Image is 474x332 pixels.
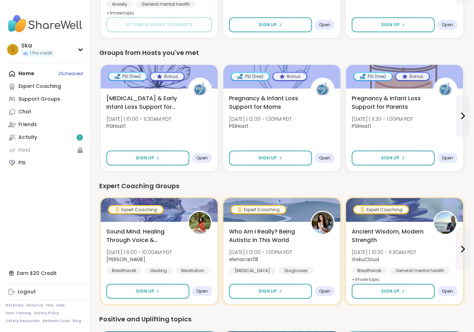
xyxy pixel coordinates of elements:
div: General mental health [390,267,450,274]
span: [DATE] | 9:00 - 10:00AM PDT [106,249,172,256]
span: Open [196,288,208,294]
span: Sign Up [258,288,277,294]
a: Referrals [6,303,23,308]
button: Sign Up [352,151,435,165]
div: Chat [18,108,31,116]
a: Logout [6,286,85,298]
b: PSIHost1 [352,123,371,130]
div: Positive and Uplifting topics [99,314,465,324]
a: Safety Policy [34,311,59,316]
img: Joana_Ayala [189,212,211,234]
div: Expert Coaching Groups [99,181,465,191]
span: [MEDICAL_DATA] & Early Infant Loss Support for Parents [106,94,180,111]
span: Ancient Wisdom, Modern Strength [352,227,425,244]
button: Sign Up [106,284,189,299]
span: Open [319,288,330,294]
div: Healing [145,267,173,274]
a: Host Training [6,311,31,316]
a: Chat [6,106,85,118]
div: Activity [18,134,37,141]
span: Open [319,155,330,161]
button: Sign Up [229,284,312,299]
a: Redeem Code [43,319,70,323]
img: ShareWell Nav Logo [6,11,85,36]
a: Activity1 [6,131,85,144]
span: Who Am I Really? Being Autistic In This World [229,227,303,244]
div: Expert Coaching [354,206,408,213]
a: FAQ [46,303,54,308]
div: PSI [18,159,26,167]
span: 1 Pro credit [30,50,52,56]
a: Host [6,144,85,157]
div: Bonus [396,73,429,80]
img: PSIHost1 [189,79,211,101]
div: Groups from Hosts you've met [99,48,465,58]
div: Diagnoses [279,267,313,274]
button: Sign Up [229,17,312,32]
span: Pregnancy & Infant Loss Support for Moms [229,94,303,111]
span: [DATE] | 12:00 - 1:00PM PDT [229,249,292,256]
button: Sign Up [106,151,189,165]
b: PSIHost1 [229,123,248,130]
button: Sign Up [352,17,435,32]
span: 1 [79,135,80,141]
span: Attend a group to unlock [126,22,193,28]
a: Safety Resources [6,319,40,323]
img: PSIHost1 [312,79,334,101]
div: Bonus [273,73,306,80]
a: Help [56,303,65,308]
span: [DATE] | 12:00 - 1:30PM PDT [229,116,292,123]
div: Expert Coaching [232,206,285,213]
button: Sign Up [352,284,435,299]
span: [DATE] | 10:00 - 11:30AM PDT [106,116,171,123]
div: PSI (free) [109,73,146,80]
b: GokuCloud [352,256,379,263]
div: Breathwork [352,267,387,274]
b: [PERSON_NAME] [106,256,145,263]
a: About Us [26,303,43,308]
div: Bonus [151,73,184,80]
div: Friends [18,121,37,128]
div: Host [18,147,30,154]
span: Open [442,288,453,294]
button: Attend a group to unlock [106,17,212,32]
b: PSIHost1 [106,123,126,130]
span: [DATE] | 11:30 - 1:00PM PDT [352,116,413,123]
span: Open [442,22,453,28]
a: Blog [73,319,81,323]
b: elenacarr0ll [229,256,258,263]
a: Friends [6,118,85,131]
div: Expert Coaching [109,206,163,213]
span: Open [442,155,453,161]
span: Sign Up [381,288,400,294]
span: [DATE] | 10:30 - 11:30AM PDT [352,249,416,256]
span: Open [196,155,208,161]
div: Anxiety [106,1,133,8]
div: Ska [21,42,54,50]
a: Support Groups [6,93,85,106]
span: Sign Up [381,22,400,28]
a: Expert Coaching [6,80,85,93]
span: S [11,45,15,54]
span: Sign Up [258,155,277,161]
div: Earn $20 Credit [6,267,85,280]
span: Sign Up [136,155,154,161]
span: Sign Up [258,22,277,28]
span: Sign Up [381,155,400,161]
div: Expert Coaching [18,83,61,90]
div: Support Groups [18,96,60,103]
div: PSI (free) [232,73,269,80]
img: elenacarr0ll [312,212,334,234]
span: Open [319,22,330,28]
img: PSIHost1 [434,79,456,101]
div: Logout [18,288,36,296]
div: PSI (free) [354,73,392,80]
span: Sound Mind: Healing Through Voice & Vibration [106,227,180,244]
div: [MEDICAL_DATA] [229,267,276,274]
span: Sign Up [136,288,154,294]
button: Sign Up [229,151,312,165]
span: Pregnancy & Infant Loss Support for Parents [352,94,425,111]
img: GokuCloud [434,212,456,234]
div: General mental health [136,1,196,8]
div: Breathwork [106,267,142,274]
